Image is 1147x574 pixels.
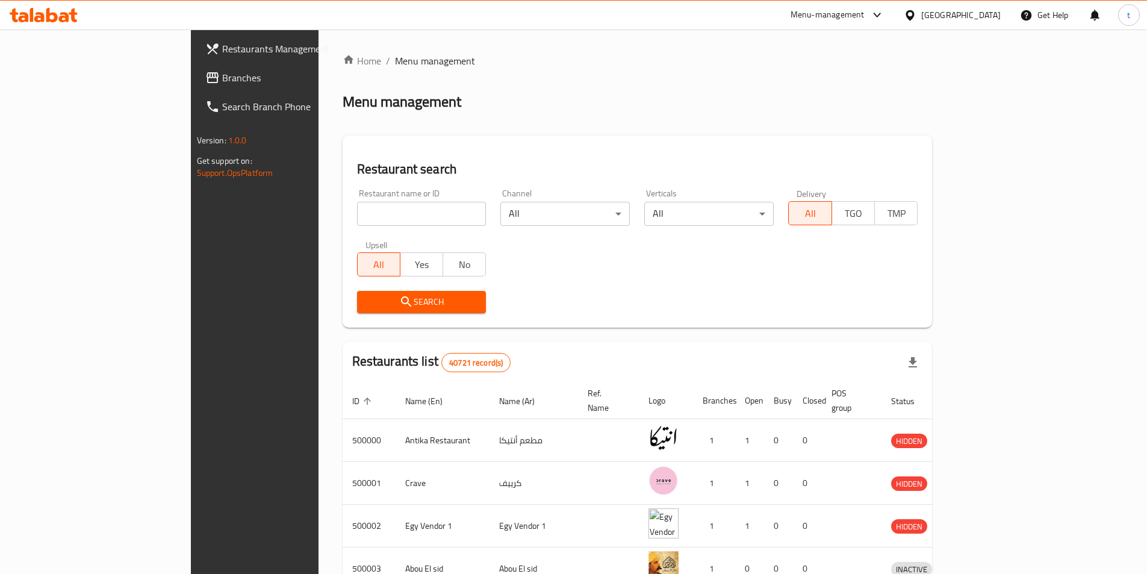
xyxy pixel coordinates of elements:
[831,386,867,415] span: POS group
[365,240,388,249] label: Upsell
[443,252,486,276] button: No
[396,462,490,505] td: Crave
[639,382,693,419] th: Logo
[196,63,382,92] a: Branches
[891,520,927,534] span: HIDDEN
[764,505,793,547] td: 0
[367,295,477,310] span: Search
[837,205,870,222] span: TGO
[396,505,490,547] td: Egy Vendor 1
[405,394,458,408] span: Name (En)
[764,382,793,419] th: Busy
[352,352,511,372] h2: Restaurants list
[831,201,875,225] button: TGO
[490,419,578,462] td: مطعم أنتيكا
[764,419,793,462] td: 0
[197,133,226,148] span: Version:
[693,462,735,505] td: 1
[891,394,930,408] span: Status
[222,99,373,114] span: Search Branch Phone
[500,202,630,226] div: All
[880,205,913,222] span: TMP
[794,205,827,222] span: All
[441,353,511,372] div: Total records count
[357,160,918,178] h2: Restaurant search
[343,92,461,111] h2: Menu management
[921,8,1001,22] div: [GEOGRAPHIC_DATA]
[196,34,382,63] a: Restaurants Management
[793,382,822,419] th: Closed
[648,466,679,496] img: Crave
[693,382,735,419] th: Branches
[891,476,927,491] div: HIDDEN
[648,508,679,538] img: Egy Vendor 1
[764,462,793,505] td: 0
[648,423,679,453] img: Antika Restaurant
[693,505,735,547] td: 1
[793,462,822,505] td: 0
[196,92,382,121] a: Search Branch Phone
[228,133,247,148] span: 1.0.0
[400,252,443,276] button: Yes
[898,348,927,377] div: Export file
[793,505,822,547] td: 0
[357,202,486,226] input: Search for restaurant name or ID..
[405,256,438,273] span: Yes
[222,42,373,56] span: Restaurants Management
[352,394,375,408] span: ID
[222,70,373,85] span: Branches
[644,202,774,226] div: All
[735,505,764,547] td: 1
[788,201,831,225] button: All
[891,519,927,534] div: HIDDEN
[357,291,486,313] button: Search
[874,201,918,225] button: TMP
[448,256,481,273] span: No
[386,54,390,68] li: /
[1127,8,1130,22] span: t
[490,505,578,547] td: Egy Vendor 1
[735,382,764,419] th: Open
[693,419,735,462] td: 1
[490,462,578,505] td: كرييف
[395,54,475,68] span: Menu management
[791,8,865,22] div: Menu-management
[396,419,490,462] td: Antika Restaurant
[735,419,764,462] td: 1
[442,357,510,369] span: 40721 record(s)
[891,477,927,491] span: HIDDEN
[343,54,933,68] nav: breadcrumb
[735,462,764,505] td: 1
[362,256,396,273] span: All
[588,386,624,415] span: Ref. Name
[793,419,822,462] td: 0
[797,189,827,198] label: Delivery
[197,165,273,181] a: Support.OpsPlatform
[197,153,252,169] span: Get support on:
[891,434,927,448] span: HIDDEN
[357,252,400,276] button: All
[499,394,550,408] span: Name (Ar)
